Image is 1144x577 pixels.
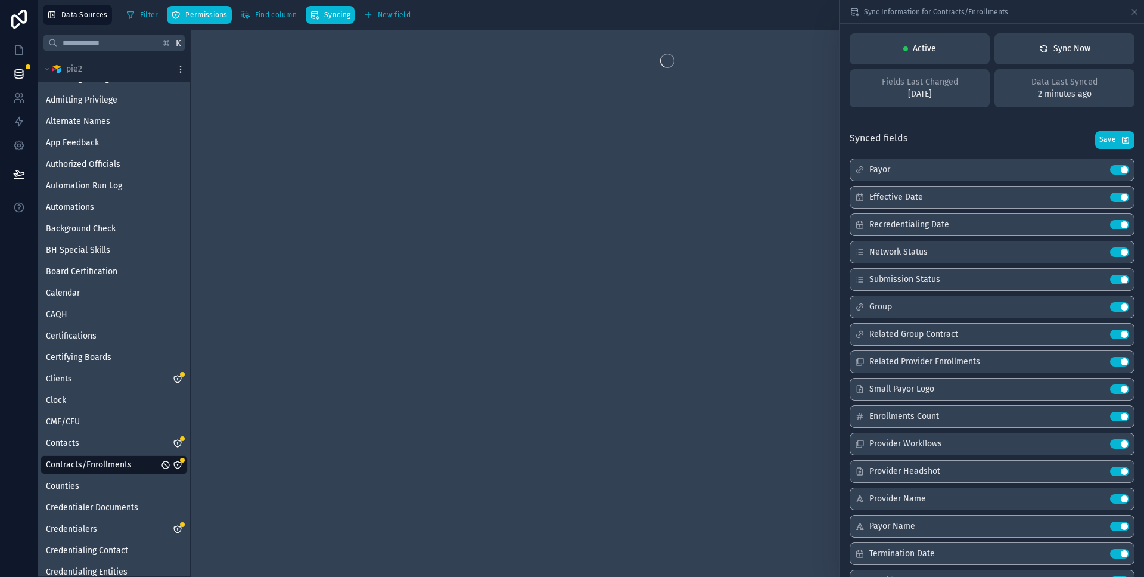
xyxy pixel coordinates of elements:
[167,6,231,24] button: Permissions
[43,5,112,25] button: Data Sources
[869,328,958,340] span: Related Group Contract
[1099,135,1116,145] span: Save
[174,39,182,47] span: K
[1031,76,1098,88] span: Data Last Synced
[869,411,939,423] span: Enrollments Count
[869,383,934,395] span: Small Payor Logo
[869,274,940,286] span: Submission Status
[869,191,923,203] span: Effective Date
[167,6,236,24] a: Permissions
[869,466,940,477] span: Provider Headshot
[306,6,359,24] a: Syncing
[908,88,932,100] p: [DATE]
[869,356,980,368] span: Related Provider Enrollments
[913,43,936,55] p: Active
[359,6,415,24] button: New field
[869,246,928,258] span: Network Status
[1038,88,1092,100] p: 2 minutes ago
[869,164,890,176] span: Payor
[378,11,411,20] span: New field
[869,520,915,532] span: Payor Name
[869,301,892,313] span: Group
[882,76,958,88] span: Fields Last Changed
[869,219,949,231] span: Recredentialing Date
[140,11,158,20] span: Filter
[324,11,350,20] span: Syncing
[850,131,907,149] span: Synced fields
[869,493,926,505] span: Provider Name
[255,11,297,20] span: Find column
[61,11,108,20] span: Data Sources
[237,6,301,24] button: Find column
[994,33,1134,64] button: Sync Now
[185,11,227,20] span: Permissions
[869,548,935,560] span: Termination Date
[1039,43,1090,55] div: Sync Now
[122,6,163,24] button: Filter
[869,438,942,450] span: Provider Workflows
[864,7,1008,17] span: Sync Information for Contracts/Enrollments
[1095,131,1134,149] button: Save
[306,6,355,24] button: Syncing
